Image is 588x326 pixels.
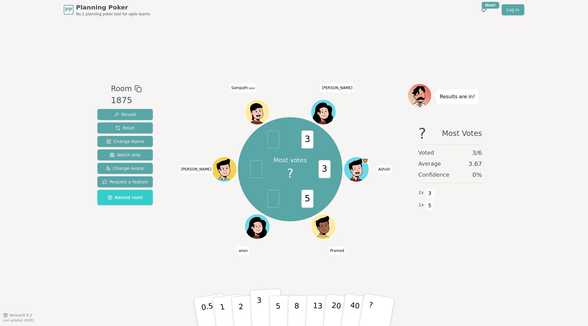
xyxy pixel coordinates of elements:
button: Reveal [97,109,153,120]
span: No.1 planning poker tool for agile teams [76,12,150,17]
button: Click to change your avatar [245,100,269,124]
button: Watch only [97,149,153,160]
span: Change Avatar [106,165,145,171]
p: Most votes [273,156,307,164]
button: Request a feature [97,176,153,187]
button: New! [478,4,489,15]
span: Click to change your name [179,165,213,174]
a: PPPlanning PokerNo.1 planning poker tool for agile teams [64,3,150,17]
div: 1875 [111,94,141,107]
span: Version 0.9.2 [9,313,32,318]
span: 2 x [418,189,424,196]
span: 3.67 [468,159,482,168]
span: PP [65,6,72,13]
span: Click to change your name [320,84,354,92]
span: Click to change your name [329,246,346,255]
span: Reveal [114,111,136,118]
span: Request a feature [102,179,148,185]
span: 3 / 6 [472,148,482,157]
span: 3 [426,188,433,199]
span: Last updated: [DATE] [3,319,34,322]
span: Voted [418,148,434,157]
button: Change Avatar [97,163,153,174]
span: Named room [107,194,143,200]
span: 5 [426,200,433,211]
button: Named room [97,190,153,205]
span: 3 [318,160,330,178]
span: Click to change your name [237,246,249,255]
span: Click to change your name [377,165,392,174]
span: Average [418,159,441,168]
span: Watch only [110,152,141,158]
span: Most Votes [442,126,482,141]
span: Change Name [106,138,144,144]
span: ? [287,164,293,183]
a: Log in [502,4,524,15]
span: Room [111,83,132,94]
button: Reset [97,122,153,133]
span: 1 x [418,202,424,208]
span: 3 [301,131,313,149]
span: Planning Poker [76,3,150,12]
span: Confidence [418,170,449,179]
button: Version0.9.2 [3,313,32,318]
span: Click to change your name [230,84,256,92]
span: Ashish is the host [362,157,368,164]
button: Change Name [97,136,153,147]
span: Reset [115,125,135,131]
span: (you) [248,87,255,90]
p: Results are in! [440,92,475,101]
span: 0 % [472,170,482,179]
span: ? [418,126,426,141]
span: 5 [301,190,313,208]
div: New! [482,2,499,9]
